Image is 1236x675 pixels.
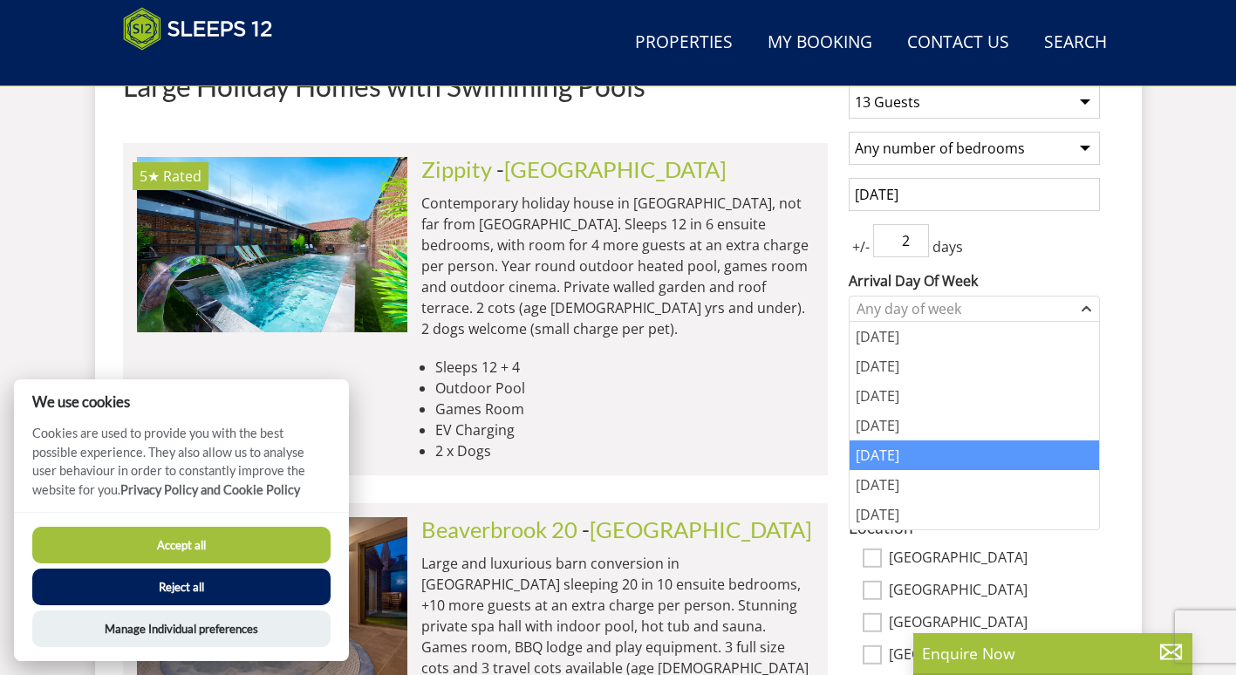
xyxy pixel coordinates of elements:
[137,157,407,331] img: zippity-holiday-home-wiltshire-sleeps-12-hot-tub.original.jpg
[163,167,201,186] span: Rated
[32,569,331,605] button: Reject all
[889,549,1100,569] label: [GEOGRAPHIC_DATA]
[850,440,1099,470] div: [DATE]
[849,296,1100,322] div: Combobox
[922,642,1184,665] p: Enquire Now
[421,516,577,542] a: Beaverbrook 20
[929,236,966,257] span: days
[850,500,1099,529] div: [DATE]
[120,482,300,497] a: Privacy Policy and Cookie Policy
[435,440,814,461] li: 2 x Dogs
[850,470,1099,500] div: [DATE]
[849,178,1100,211] input: Arrival Date
[850,351,1099,381] div: [DATE]
[628,24,740,63] a: Properties
[850,381,1099,411] div: [DATE]
[850,322,1099,351] div: [DATE]
[852,299,1078,318] div: Any day of week
[435,357,814,378] li: Sleeps 12 + 4
[32,610,331,647] button: Manage Individual preferences
[137,157,407,331] a: 5★ Rated
[582,516,812,542] span: -
[32,527,331,563] button: Accept all
[850,411,1099,440] div: [DATE]
[421,156,492,182] a: Zippity
[14,393,349,410] h2: We use cookies
[123,7,273,51] img: Sleeps 12
[114,61,297,76] iframe: Customer reviews powered by Trustpilot
[1037,24,1114,63] a: Search
[889,646,1100,665] label: [GEOGRAPHIC_DATA]
[889,582,1100,601] label: [GEOGRAPHIC_DATA]
[435,378,814,399] li: Outdoor Pool
[123,71,828,101] h1: Large Holiday Homes with Swimming Pools
[849,518,1100,536] h3: Location
[435,399,814,419] li: Games Room
[849,270,1100,291] label: Arrival Day Of Week
[889,614,1100,633] label: [GEOGRAPHIC_DATA]
[14,424,349,512] p: Cookies are used to provide you with the best possible experience. They also allow us to analyse ...
[140,167,160,186] span: Zippity has a 5 star rating under the Quality in Tourism Scheme
[496,156,727,182] span: -
[504,156,727,182] a: [GEOGRAPHIC_DATA]
[590,516,812,542] a: [GEOGRAPHIC_DATA]
[421,193,814,339] p: Contemporary holiday house in [GEOGRAPHIC_DATA], not far from [GEOGRAPHIC_DATA]. Sleeps 12 in 6 e...
[849,236,873,257] span: +/-
[435,419,814,440] li: EV Charging
[900,24,1016,63] a: Contact Us
[761,24,879,63] a: My Booking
